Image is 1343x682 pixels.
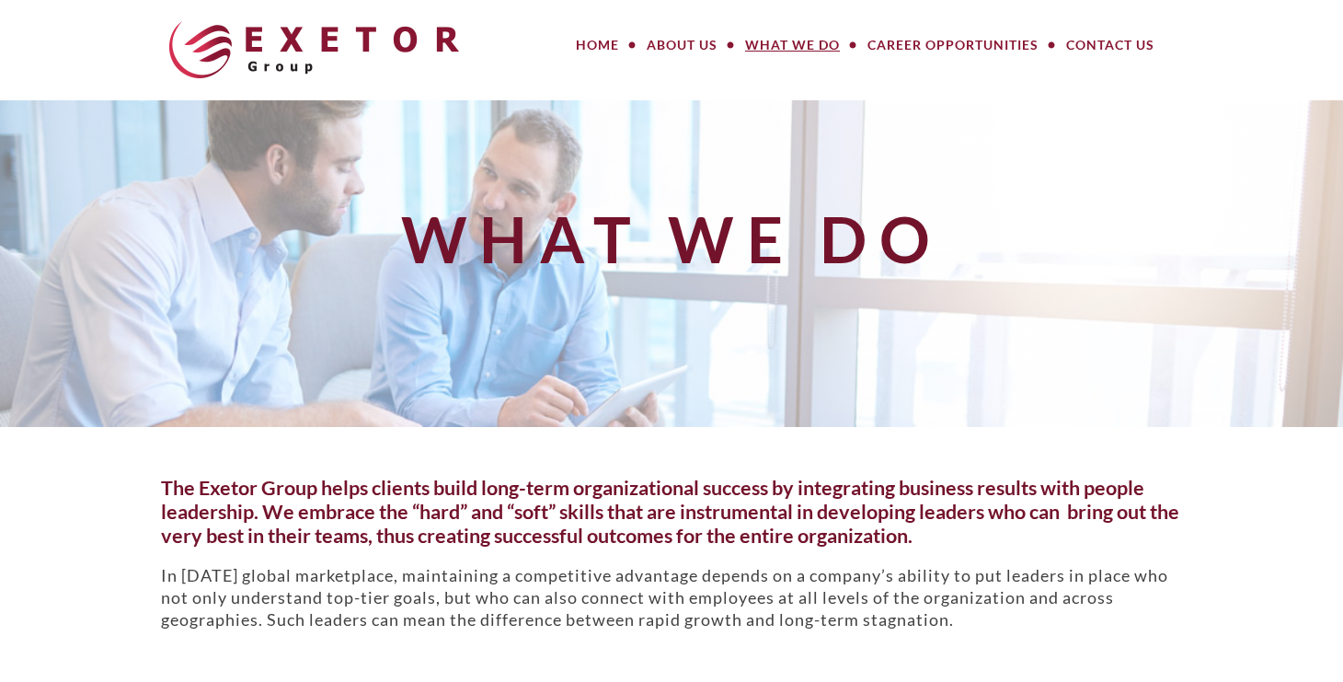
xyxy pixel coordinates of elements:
[562,27,633,64] a: Home
[854,27,1052,64] a: Career Opportunities
[633,27,731,64] a: About Us
[169,21,459,78] img: The Exetor Group
[1052,27,1168,64] a: Contact Us
[731,27,854,64] a: What We Do
[161,564,1182,630] p: In [DATE] global marketplace, maintaining a competitive advantage depends on a company’s ability ...
[150,204,1193,273] h1: What We Do
[161,477,1182,549] h5: The Exetor Group helps clients build long-term organizational success by integrating business res...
